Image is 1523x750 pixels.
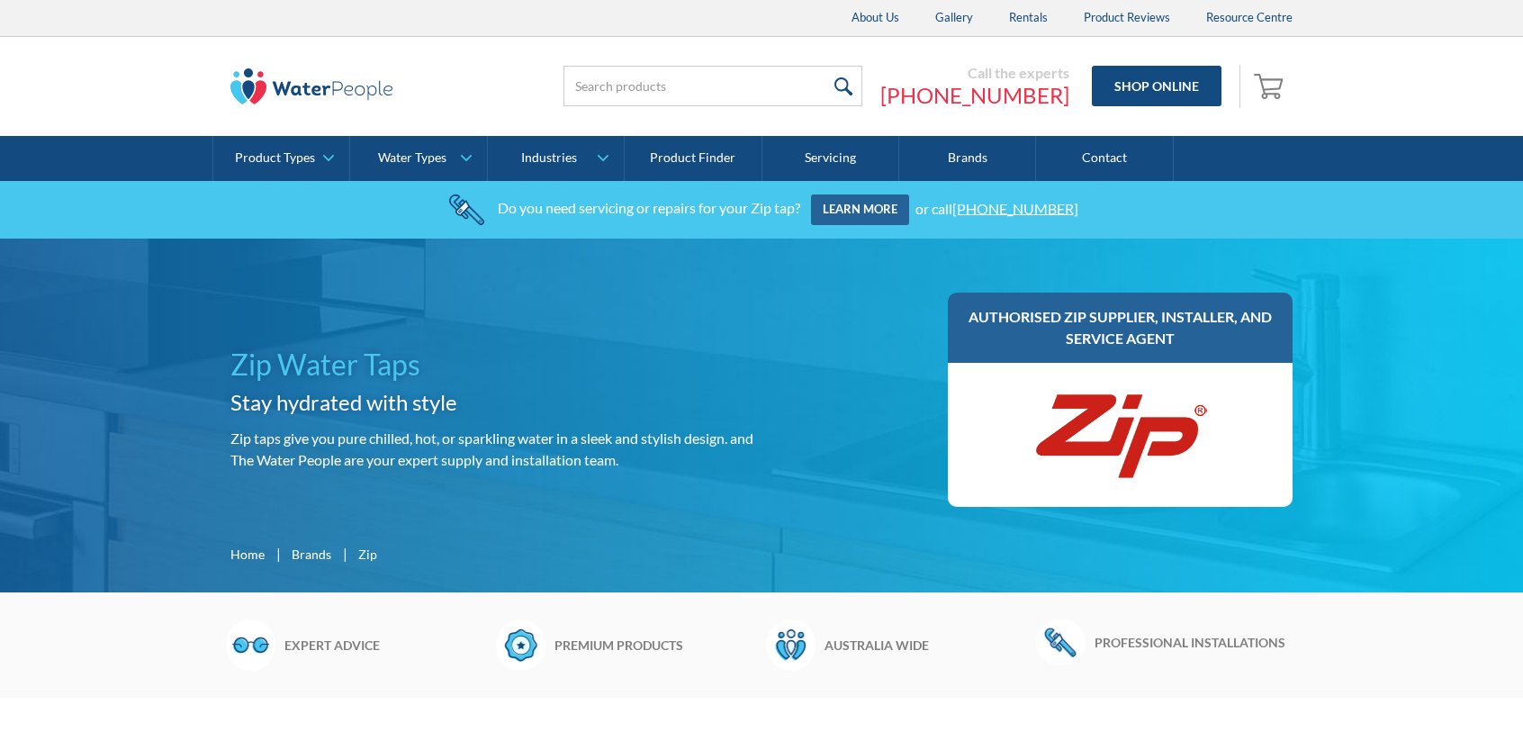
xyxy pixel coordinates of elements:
[488,136,624,181] a: Industries
[762,136,899,181] a: Servicing
[230,68,392,104] img: The Water People
[766,619,816,670] img: Waterpeople Symbol
[496,619,545,670] img: Badge
[230,386,754,419] h2: Stay hydrated with style
[521,150,577,166] div: Industries
[1036,619,1086,664] img: Wrench
[274,543,283,565] div: |
[284,636,487,655] h6: Expert advice
[880,82,1069,109] a: [PHONE_NUMBER]
[880,64,1069,82] div: Call the experts
[378,150,446,166] div: Water Types
[563,66,862,106] input: Search products
[235,150,315,166] div: Product Types
[1031,381,1211,489] img: Zip
[292,545,331,564] a: Brands
[1092,66,1221,106] a: Shop Online
[1095,633,1297,652] h6: Professional installations
[358,545,377,564] div: Zip
[340,543,349,565] div: |
[825,636,1027,655] h6: Australia wide
[554,636,757,655] h6: Premium products
[226,619,275,670] img: Glasses
[1249,65,1293,108] a: Open empty cart
[213,136,349,181] a: Product Types
[899,136,1036,181] a: Brands
[952,199,1078,216] a: [PHONE_NUMBER]
[498,199,800,216] div: Do you need servicing or repairs for your Zip tap?
[625,136,761,181] a: Product Finder
[915,199,1078,216] div: or call
[350,136,486,181] a: Water Types
[1036,136,1173,181] a: Contact
[230,428,754,471] p: Zip taps give you pure chilled, hot, or sparkling water in a sleek and stylish design. and The Wa...
[230,545,265,564] a: Home
[966,306,1275,349] h3: Authorised Zip supplier, installer, and service agent
[811,194,909,225] a: Learn more
[1254,71,1288,100] img: shopping cart
[230,343,754,386] h1: Zip Water Taps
